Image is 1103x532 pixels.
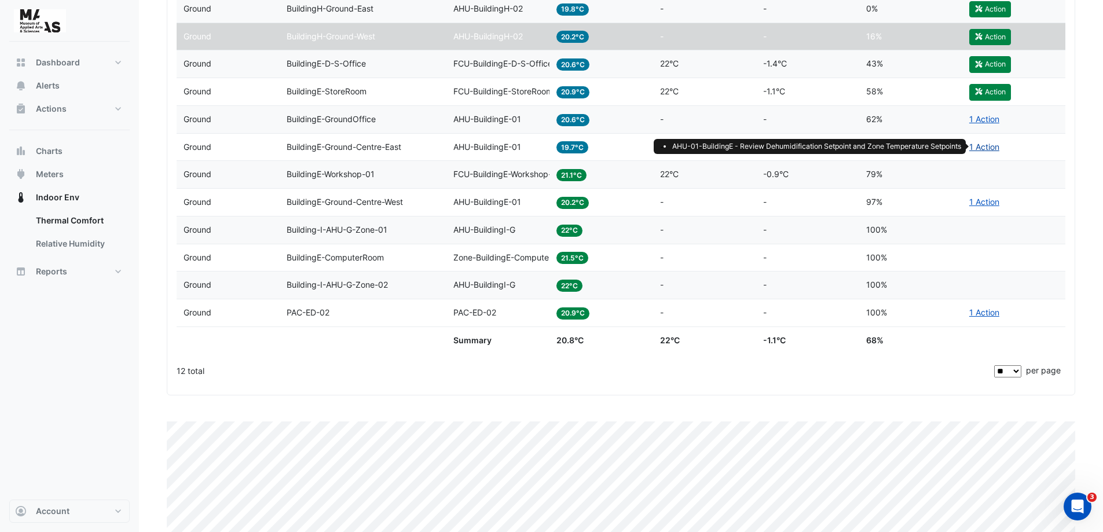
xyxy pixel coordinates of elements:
[184,169,211,179] span: Ground
[184,142,211,152] span: Ground
[453,252,573,262] span: Zone-BuildingE-ComputerRoom
[15,192,27,203] app-icon: Indoor Env
[660,307,664,317] span: -
[27,209,130,232] a: Thermal Comfort
[453,280,515,289] span: AHU-BuildingI-G
[287,169,375,179] span: BuildingE-Workshop-01
[866,335,884,345] span: 68%
[556,58,589,71] span: 20.6°C
[184,252,211,262] span: Ground
[556,3,589,16] span: 19.8°C
[866,307,887,317] span: 100%
[763,252,767,262] span: -
[866,3,878,13] span: 0%
[556,86,589,98] span: 20.9°C
[969,1,1011,17] button: Action
[866,280,887,289] span: 100%
[556,252,588,264] span: 21.5°C
[453,334,543,347] div: Summary
[763,335,786,345] span: -1.1°C
[36,103,67,115] span: Actions
[453,169,561,179] span: FCU-BuildingE-Workshop-01
[14,9,66,32] img: Company Logo
[969,29,1011,45] button: Action
[184,58,211,68] span: Ground
[36,266,67,277] span: Reports
[969,84,1011,100] button: Action
[660,169,679,179] span: 22°C
[15,80,27,91] app-icon: Alerts
[1087,493,1097,502] span: 3
[969,197,999,207] a: 1 Action
[27,232,130,255] a: Relative Humidity
[556,114,589,126] span: 20.6°C
[287,307,329,317] span: PAC-ED-02
[866,114,882,124] span: 62%
[453,307,496,317] span: PAC-ED-02
[866,252,887,262] span: 100%
[763,169,789,179] span: -0.9°C
[866,31,882,41] span: 16%
[969,142,999,152] a: 1 Action
[969,114,999,124] a: 1 Action
[9,500,130,523] button: Account
[556,307,589,320] span: 20.9°C
[660,197,664,207] span: -
[9,209,130,260] div: Indoor Env
[9,51,130,74] button: Dashboard
[184,225,211,234] span: Ground
[866,58,883,68] span: 43%
[763,31,767,41] span: -
[453,225,515,234] span: AHU-BuildingI-G
[763,280,767,289] span: -
[969,56,1011,72] button: Action
[15,145,27,157] app-icon: Charts
[556,141,588,153] span: 19.7°C
[36,145,63,157] span: Charts
[660,86,679,96] span: 22°C
[453,3,523,13] span: AHU-BuildingH-02
[287,197,403,207] span: BuildingE-Ground-Centre-West
[287,114,376,124] span: BuildingE-GroundOffice
[453,31,523,41] span: AHU-BuildingH-02
[1026,365,1061,375] span: per page
[453,86,553,96] span: FCU-BuildingE-StoreRoom
[453,142,521,152] span: AHU-BuildingE-01
[866,169,882,179] span: 79%
[660,31,664,41] span: -
[36,57,80,68] span: Dashboard
[287,142,401,152] span: BuildingE-Ground-Centre-East
[866,86,883,96] span: 58%
[453,114,521,124] span: AHU-BuildingE-01
[866,197,882,207] span: 97%
[287,280,388,289] span: Building-I-AHU-G-Zone-02
[556,280,582,292] span: 22°C
[36,505,69,517] span: Account
[184,197,211,207] span: Ground
[177,357,992,386] div: 12 total
[9,74,130,97] button: Alerts
[556,31,589,43] span: 20.2°C
[287,225,387,234] span: Building-I-AHU-G-Zone-01
[36,168,64,180] span: Meters
[36,192,79,203] span: Indoor Env
[969,307,999,317] a: 1 Action
[763,225,767,234] span: -
[453,58,552,68] span: FCU-BuildingE-D-S-Office
[660,3,664,13] span: -
[287,58,366,68] span: BuildingE-D-S-Office
[15,103,27,115] app-icon: Actions
[9,140,130,163] button: Charts
[763,114,767,124] span: -
[660,252,664,262] span: -
[672,142,961,151] span: AHU-01-BuildingE - Review Dehumidification Setpoint and Zone Temperature Setpoints
[184,114,211,124] span: Ground
[763,58,787,68] span: -1.4°C
[287,252,384,262] span: BuildingE-ComputerRoom
[660,280,664,289] span: -
[9,260,130,283] button: Reports
[453,197,521,207] span: AHU-BuildingE-01
[15,168,27,180] app-icon: Meters
[15,57,27,68] app-icon: Dashboard
[9,186,130,209] button: Indoor Env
